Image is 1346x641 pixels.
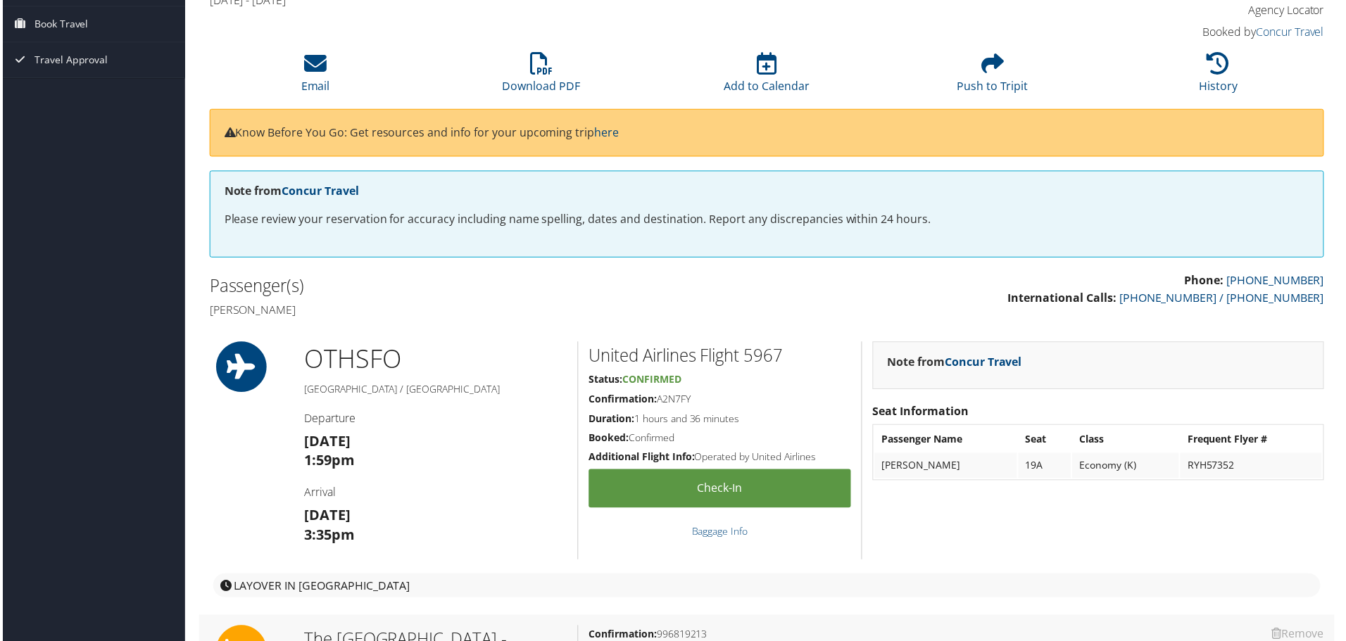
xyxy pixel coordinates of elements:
[589,432,629,445] strong: Booked:
[1010,291,1119,306] strong: International Calls:
[222,124,1312,142] p: Know Before You Go: Get resources and info for your upcoming trip
[303,433,349,452] strong: [DATE]
[589,471,852,509] a: Check-in
[1259,24,1327,39] a: Concur Travel
[724,60,810,94] a: Add to Calendar
[589,374,622,387] strong: Status:
[589,452,852,466] h5: Operated by United Airlines
[589,345,852,369] h2: United Airlines Flight 5967
[1063,2,1327,18] h4: Agency Locator
[303,527,353,546] strong: 3:35pm
[589,432,852,446] h5: Confirmed
[589,393,657,407] strong: Confirmation:
[589,413,852,427] h5: 1 hours and 36 minutes
[1063,24,1327,39] h4: Booked by
[280,184,358,199] a: Concur Travel
[876,428,1019,453] th: Passenger Name
[303,343,567,378] h1: OTH SFO
[1020,428,1073,453] th: Seat
[1202,60,1240,94] a: History
[1183,455,1325,480] td: RYH57352
[1020,455,1073,480] td: 19A
[1229,273,1327,288] a: [PHONE_NUMBER]
[876,455,1019,480] td: [PERSON_NAME]
[589,393,852,407] h5: A2N7FY
[622,374,681,387] span: Confirmed
[1074,455,1181,480] td: Economy (K)
[303,383,567,398] h5: [GEOGRAPHIC_DATA] / [GEOGRAPHIC_DATA]
[303,486,567,502] h4: Arrival
[303,507,349,526] strong: [DATE]
[589,452,695,465] strong: Additional Flight Info:
[211,576,1323,599] div: layover in [GEOGRAPHIC_DATA]
[32,6,86,42] span: Book Travel
[300,60,329,94] a: Email
[888,355,1024,371] strong: Note from
[502,60,580,94] a: Download PDF
[958,60,1030,94] a: Push to Tripit
[874,405,970,420] strong: Seat Information
[208,303,757,319] h4: [PERSON_NAME]
[303,452,353,471] strong: 1:59pm
[1074,428,1181,453] th: Class
[594,125,619,140] a: here
[32,42,106,77] span: Travel Approval
[1183,428,1325,453] th: Frequent Flyer #
[946,355,1024,371] a: Concur Travel
[692,526,748,540] a: Baggage Info
[1187,273,1226,288] strong: Phone:
[208,274,757,298] h2: Passenger(s)
[303,412,567,427] h4: Departure
[222,184,358,199] strong: Note from
[222,211,1312,229] p: Please review your reservation for accuracy including name spelling, dates and destination. Repor...
[1121,291,1327,306] a: [PHONE_NUMBER] / [PHONE_NUMBER]
[589,413,634,426] strong: Duration:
